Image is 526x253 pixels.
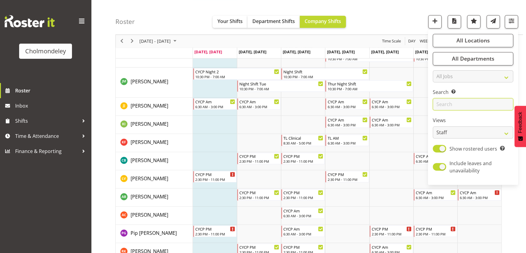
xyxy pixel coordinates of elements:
a: [PERSON_NAME] [131,102,168,109]
div: 6:30 AM - 3:00 PM [195,104,235,109]
span: [PERSON_NAME] [131,102,168,109]
button: Send a list of all shifts for the selected filtered period to all rostered employees. [487,15,500,28]
div: 6:30 AM - 3:00 PM [283,213,323,218]
button: Highlight an important date within the roster. [467,15,480,28]
div: CYCP PM [283,189,323,195]
button: All Locations [433,34,513,47]
span: [DATE], [DATE] [283,49,310,55]
span: [PERSON_NAME] [131,175,168,182]
div: 2:30 PM - 11:00 PM [239,159,279,164]
span: [PERSON_NAME] [131,121,168,127]
h4: Roster [115,18,135,25]
div: CYCP Am [416,153,456,159]
span: Company Shifts [305,18,341,25]
span: Time Scale [381,38,401,45]
button: Previous [118,38,126,45]
div: Thur Night Shift [327,81,411,87]
div: 2:30 PM - 11:00 PM [195,231,235,236]
div: 10:30 PM - 7:00 AM [416,56,500,61]
button: Your Shifts [213,16,248,28]
span: Week [419,38,431,45]
div: CYCP PM [195,226,235,232]
div: Katie Foote"s event - TL Clinical Begin From Wednesday, August 20, 2025 at 8:30:00 AM GMT+12:00 E... [281,135,325,146]
div: CYCP PM [327,171,367,177]
div: CYCP Am [195,98,235,105]
div: CYCP Am [327,117,367,123]
div: Jess Marychurch"s event - Night Shift Tue Begin From Tuesday, August 19, 2025 at 10:30:00 PM GMT+... [237,80,325,92]
div: 6:30 AM - 3:00 PM [460,195,500,200]
div: CYCP Am [239,98,279,105]
div: Lynne Veal"s event - CYCP PM Begin From Thursday, August 21, 2025 at 2:30:00 PM GMT+12:00 Ends At... [325,171,369,182]
div: Pip Bates"s event - CYCP PM Begin From Friday, August 22, 2025 at 2:30:00 PM GMT+12:00 Ends At Fr... [370,225,413,237]
div: Lotti Bottcher"s event - CYCP PM Begin From Wednesday, August 20, 2025 at 2:30:00 PM GMT+12:00 En... [281,153,325,164]
div: Pip Bates"s event - CYCP PM Begin From Monday, August 18, 2025 at 2:30:00 PM GMT+12:00 Ends At Mo... [193,225,237,237]
td: Katie Foote resource [116,134,193,152]
div: 6:30 AM - 3:00 PM [327,104,367,109]
div: Milly Cunningham"s event - CYCP Am Begin From Wednesday, August 20, 2025 at 6:30:00 AM GMT+12:00 ... [281,207,325,219]
div: 8:30 AM - 5:00 PM [283,141,323,145]
td: Jonatan Jachowitz resource [116,98,193,116]
div: 2:30 PM - 11:00 PM [416,231,456,236]
img: Rosterit website logo [5,15,55,27]
button: Filter Shifts [505,15,518,28]
span: All Departments [452,55,494,62]
div: August 18 - 24, 2025 [137,35,180,48]
span: Feedback [517,112,523,133]
button: Next [128,38,136,45]
button: All Departments [433,52,513,65]
div: 2:30 PM - 11:00 PM [239,195,279,200]
div: Lotti Bottcher"s event - CYCP PM Begin From Tuesday, August 19, 2025 at 2:30:00 PM GMT+12:00 Ends... [237,153,281,164]
span: [DATE], [DATE] [371,49,399,55]
a: [PERSON_NAME] [131,211,168,218]
span: [PERSON_NAME] [131,78,168,85]
div: 2:30 PM - 11:00 PM [283,159,323,164]
span: Show rostered users [449,145,497,152]
div: Jonatan Jachowitz"s event - CYCP Am Begin From Tuesday, August 19, 2025 at 6:30:00 AM GMT+12:00 E... [237,98,281,110]
div: CYCP Am [416,189,456,195]
div: 6:30 AM - 3:00 PM [372,122,412,127]
div: 10:30 PM - 7:00 AM [239,86,323,91]
label: Views [433,117,513,124]
span: [DATE], [DATE] [194,49,222,55]
button: Company Shifts [300,16,346,28]
div: 6:30 AM - 3:00 PM [327,122,367,127]
div: 2:30 PM - 11:00 PM [283,195,323,200]
span: Inbox [15,101,88,110]
div: Pip Bates"s event - CYCP PM Begin From Saturday, August 23, 2025 at 2:30:00 PM GMT+12:00 Ends At ... [414,225,457,237]
div: CYCP PM [283,244,323,250]
div: Katie Foote"s event - TL AM Begin From Thursday, August 21, 2025 at 6:30:00 AM GMT+12:00 Ends At ... [325,135,369,146]
div: CYCP Am [372,244,412,250]
span: Roster [15,86,88,95]
div: Jess Marychurch"s event - Thur Night Shift Begin From Thursday, August 21, 2025 at 10:30:00 PM GM... [325,80,413,92]
a: [PERSON_NAME] [131,120,168,128]
div: CYCP Am [283,226,323,232]
a: [PERSON_NAME] [131,138,168,146]
div: 6:30 AM - 3:00 PM [372,104,412,109]
div: 6:30 AM - 3:00 PM [283,231,323,236]
div: 10:30 PM - 7:00 AM [327,56,411,61]
span: [DATE], [DATE] [239,49,266,55]
span: Your Shifts [217,18,243,25]
div: Mellie Brandt"s event - CYCP Am Begin From Saturday, August 23, 2025 at 6:30:00 AM GMT+12:00 Ends... [414,189,457,201]
button: Department Shifts [248,16,300,28]
div: 10:30 PM - 7:00 AM [283,74,367,79]
div: 2:30 PM - 11:00 PM [327,177,367,182]
div: Kate Inwood"s event - CYCP Am Begin From Thursday, August 21, 2025 at 6:30:00 AM GMT+12:00 Ends A... [325,116,369,128]
div: Mellie Brandt"s event - CYCP PM Begin From Tuesday, August 19, 2025 at 2:30:00 PM GMT+12:00 Ends ... [237,189,281,201]
td: Lotti Bottcher resource [116,152,193,170]
div: CYCP Night 2 [195,68,279,75]
div: CYCP PM [239,189,279,195]
div: TL AM [327,135,367,141]
button: Feedback - Show survey [514,106,526,147]
div: CYCP Am [372,117,412,123]
span: [PERSON_NAME] [131,157,168,164]
div: next period [127,35,137,48]
div: CYCP PM [239,153,279,159]
div: Lotti Bottcher"s event - CYCP Am Begin From Saturday, August 23, 2025 at 6:30:00 AM GMT+12:00 End... [414,153,457,164]
button: Download a PDF of the roster according to the set date range. [448,15,461,28]
span: [DATE] - [DATE] [139,38,171,45]
td: Kate Inwood resource [116,116,193,134]
span: Day [408,38,416,45]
